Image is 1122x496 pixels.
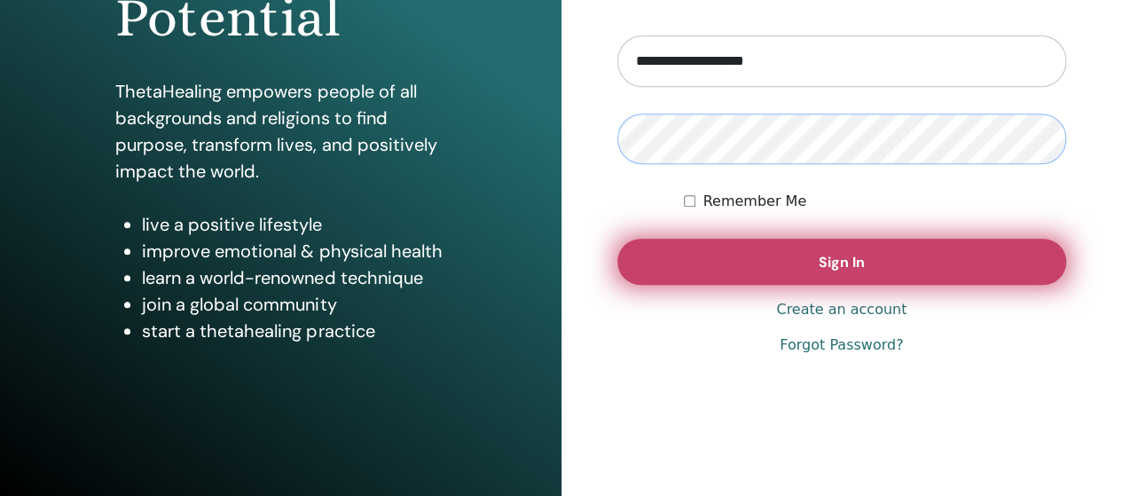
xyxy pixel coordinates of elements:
[684,191,1066,212] div: Keep me authenticated indefinitely or until I manually logout
[702,191,806,212] label: Remember Me
[142,238,445,264] li: improve emotional & physical health
[617,239,1067,285] button: Sign In
[142,264,445,291] li: learn a world-renowned technique
[780,335,903,356] a: Forgot Password?
[115,78,445,185] p: ThetaHealing empowers people of all backgrounds and religions to find purpose, transform lives, a...
[776,299,906,320] a: Create an account
[142,211,445,238] li: live a positive lifestyle
[142,291,445,318] li: join a global community
[142,318,445,344] li: start a thetahealing practice
[819,253,865,272] span: Sign In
